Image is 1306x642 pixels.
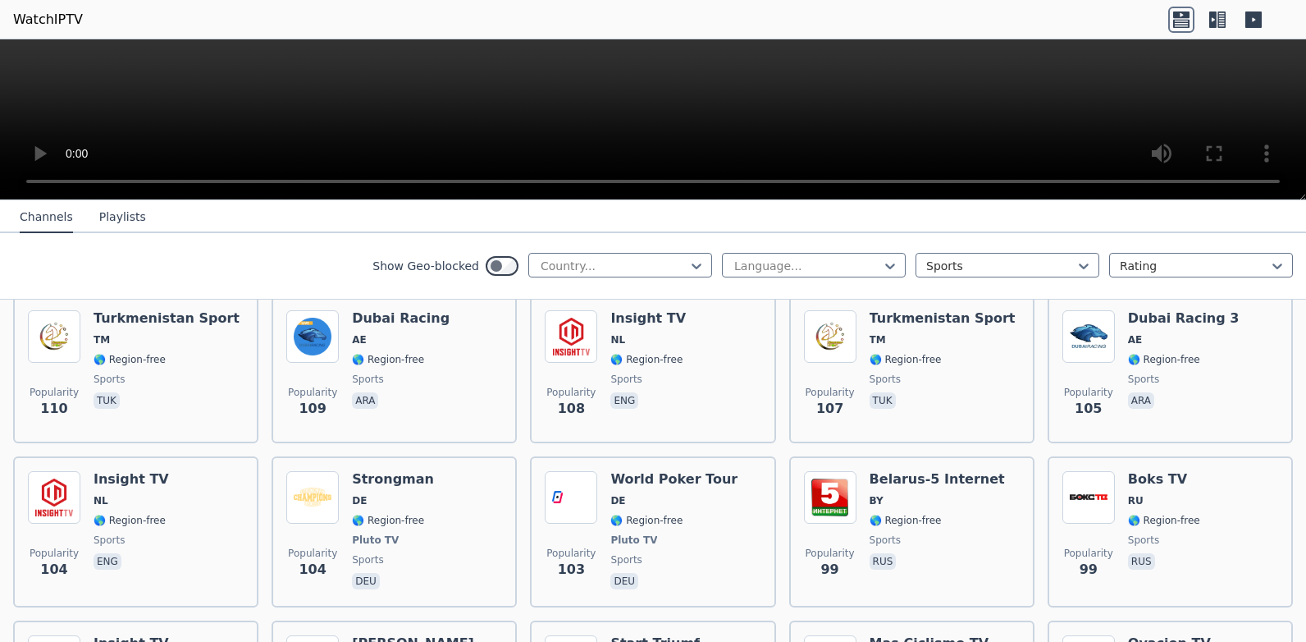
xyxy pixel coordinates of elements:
[30,547,79,560] span: Popularity
[94,353,166,366] span: 🌎 Region-free
[546,386,596,399] span: Popularity
[94,310,240,327] h6: Turkmenistan Sport
[610,514,683,527] span: 🌎 Region-free
[20,202,73,233] button: Channels
[288,547,337,560] span: Popularity
[610,373,642,386] span: sports
[352,534,399,547] span: Pluto TV
[94,553,121,570] p: eng
[1064,547,1113,560] span: Popularity
[806,547,855,560] span: Popularity
[1128,353,1200,366] span: 🌎 Region-free
[94,333,110,346] span: TM
[870,310,1016,327] h6: Turkmenistan Sport
[610,573,638,589] p: deu
[1128,534,1159,547] span: sports
[1128,494,1144,507] span: RU
[94,514,166,527] span: 🌎 Region-free
[286,310,339,363] img: Dubai Racing
[806,386,855,399] span: Popularity
[870,333,886,346] span: TM
[13,10,83,30] a: WatchIPTV
[94,471,169,488] h6: Insight TV
[804,310,856,363] img: Turkmenistan Sport
[610,471,737,488] h6: World Poker Tour
[558,560,585,580] span: 103
[352,392,378,409] p: ara
[352,494,367,507] span: DE
[610,553,642,566] span: sports
[94,392,120,409] p: tuk
[286,471,339,524] img: Strongman
[804,471,856,524] img: Belarus-5 Internet
[1062,310,1115,363] img: Dubai Racing 3
[299,399,326,419] span: 109
[610,310,686,327] h6: Insight TV
[870,514,942,527] span: 🌎 Region-free
[546,547,596,560] span: Popularity
[288,386,337,399] span: Popularity
[610,333,625,346] span: NL
[299,560,326,580] span: 104
[610,392,638,409] p: eng
[40,560,67,580] span: 104
[1128,471,1200,488] h6: Boks TV
[94,534,125,547] span: sports
[1128,514,1200,527] span: 🌎 Region-free
[1128,553,1155,570] p: rus
[1128,392,1154,409] p: ara
[1128,373,1159,386] span: sports
[352,333,366,346] span: AE
[870,471,1005,488] h6: Belarus-5 Internet
[28,310,80,363] img: Turkmenistan Sport
[94,494,108,507] span: NL
[1064,386,1113,399] span: Popularity
[870,392,896,409] p: tuk
[820,560,838,580] span: 99
[99,202,146,233] button: Playlists
[30,386,79,399] span: Popularity
[1128,333,1142,346] span: AE
[870,534,901,547] span: sports
[870,353,942,366] span: 🌎 Region-free
[870,553,897,570] p: rus
[40,399,67,419] span: 110
[870,494,884,507] span: BY
[1128,310,1240,327] h6: Dubai Racing 3
[870,373,901,386] span: sports
[352,573,380,589] p: deu
[1080,560,1098,580] span: 99
[28,471,80,524] img: Insight TV
[1062,471,1115,524] img: Boks TV
[94,373,125,386] span: sports
[352,553,383,566] span: sports
[352,373,383,386] span: sports
[816,399,843,419] span: 107
[610,494,625,507] span: DE
[372,258,479,274] label: Show Geo-blocked
[352,514,424,527] span: 🌎 Region-free
[610,353,683,366] span: 🌎 Region-free
[558,399,585,419] span: 108
[352,471,434,488] h6: Strongman
[545,471,597,524] img: World Poker Tour
[545,310,597,363] img: Insight TV
[352,310,450,327] h6: Dubai Racing
[352,353,424,366] span: 🌎 Region-free
[610,534,657,547] span: Pluto TV
[1075,399,1102,419] span: 105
